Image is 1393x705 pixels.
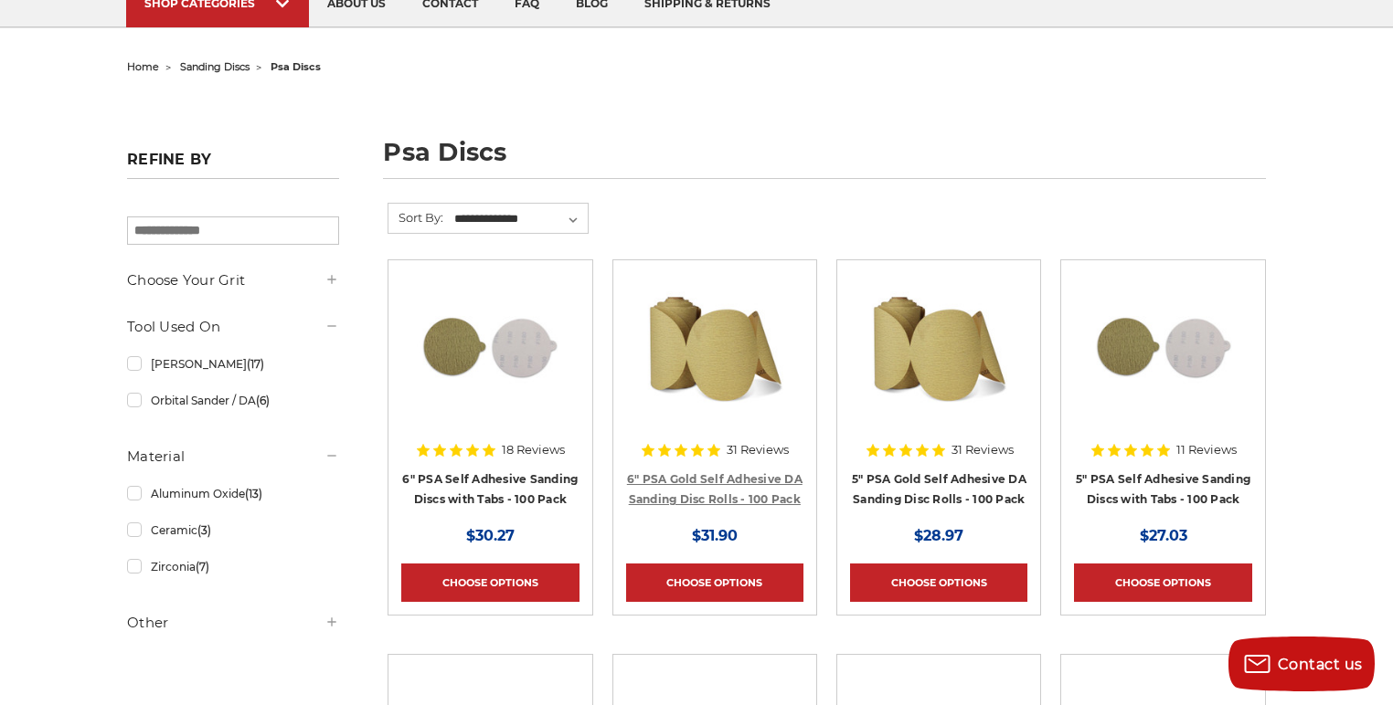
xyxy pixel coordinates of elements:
span: $30.27 [466,527,515,544]
a: Ceramic [127,514,339,546]
a: [PERSON_NAME] [127,348,339,380]
a: home [127,60,159,73]
a: 5" PSA Self Adhesive Sanding Discs with Tabs - 100 Pack [1076,472,1250,507]
a: 6 inch psa sanding disc [401,273,579,450]
a: Zirconia [127,551,339,583]
label: Sort By: [388,204,443,231]
img: 6 inch psa sanding disc [417,273,563,419]
a: 5" PSA Gold Self Adhesive DA Sanding Disc Rolls - 100 Pack [852,472,1026,507]
h5: Material [127,446,339,468]
span: $31.90 [692,527,738,544]
h5: Choose Your Grit [127,269,339,291]
a: 6" PSA Self Adhesive Sanding Discs with Tabs - 100 Pack [402,472,578,507]
span: $28.97 [914,527,963,544]
a: sanding discs [180,60,250,73]
span: $27.03 [1140,527,1187,544]
a: Choose Options [401,563,579,602]
img: 5 inch PSA Disc [1090,273,1237,419]
button: Contact us [1228,637,1375,691]
h5: Other [127,612,339,634]
h5: Refine by [127,151,339,179]
a: Choose Options [1074,563,1251,602]
a: Aluminum Oxide [127,478,339,510]
a: 6" PSA Gold Self Adhesive DA Sanding Disc Rolls - 100 Pack [627,472,803,507]
a: Choose Options [850,563,1027,602]
span: Contact us [1278,656,1363,673]
h1: psa discs [383,140,1266,179]
span: 18 Reviews [502,444,565,456]
a: 5" Sticky Backed Sanding Discs on a roll [850,273,1027,450]
span: (17) [247,357,264,371]
img: 6" DA Sanding Discs on a Roll [642,273,788,419]
select: Sort By: [452,205,588,233]
span: 31 Reviews [727,444,789,456]
span: 11 Reviews [1176,444,1237,456]
h5: Tool Used On [127,316,339,338]
a: Orbital Sander / DA [127,384,339,416]
span: (13) [245,487,262,500]
span: 31 Reviews [952,444,1014,456]
a: 6" DA Sanding Discs on a Roll [626,273,803,450]
span: (6) [256,394,270,407]
a: 5 inch PSA Disc [1074,273,1251,450]
a: Choose Options [626,563,803,602]
span: (3) [197,523,211,537]
img: 5" Sticky Backed Sanding Discs on a roll [866,273,1012,419]
span: psa discs [271,60,321,73]
span: (7) [196,560,209,573]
